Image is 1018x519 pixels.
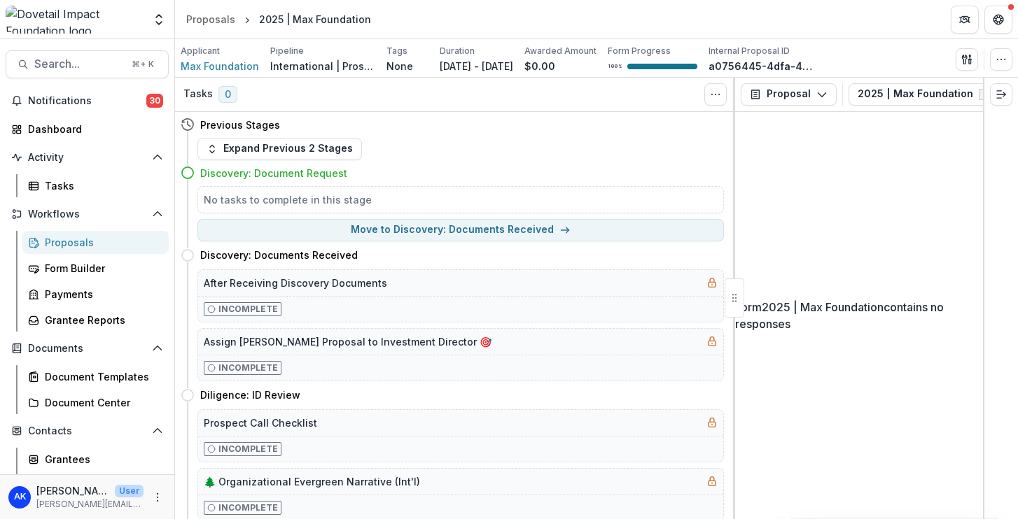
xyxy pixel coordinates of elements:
[22,308,169,332] a: Grantee Reports
[204,276,387,290] h5: After Receiving Discovery Documents
[709,45,790,57] p: Internal Proposal ID
[6,50,169,78] button: Search...
[45,178,158,193] div: Tasks
[6,118,169,141] a: Dashboard
[259,12,371,27] div: 2025 | Max Foundation
[22,365,169,388] a: Document Templates
[22,283,169,306] a: Payments
[951,6,979,34] button: Partners
[204,474,420,489] h5: 🌲 Organizational Evergreen Narrative (Int'l)
[28,122,158,136] div: Dashboard
[524,45,597,57] p: Awarded Amount
[386,59,413,73] p: None
[197,138,362,160] button: Expand Previous 2 Stages
[22,391,169,414] a: Document Center
[186,12,235,27] div: Proposals
[200,248,358,262] h4: Discovery: Documents Received
[6,146,169,169] button: Open Activity
[181,9,377,29] nav: breadcrumb
[204,334,491,349] h5: Assign [PERSON_NAME] Proposal to Investment Director 🎯
[440,45,475,57] p: Duration
[849,83,1016,106] button: 2025 | Max Foundation1
[6,337,169,360] button: Open Documents
[129,57,157,72] div: ⌘ + K
[204,192,718,207] h5: No tasks to complete in this stage
[34,57,123,71] span: Search...
[183,88,213,100] h3: Tasks
[22,174,169,197] a: Tasks
[608,45,671,57] p: Form Progress
[218,443,278,455] p: Incomplete
[45,313,158,327] div: Grantee Reports
[14,492,26,502] div: Anna Koons
[45,395,158,410] div: Document Center
[45,235,158,250] div: Proposals
[22,448,169,471] a: Grantees
[181,59,259,73] a: Max Foundation
[36,498,144,511] p: [PERSON_NAME][EMAIL_ADDRESS][DOMAIN_NAME]
[36,483,109,498] p: [PERSON_NAME]
[741,83,837,106] button: Proposal
[22,474,169,497] a: Communications
[984,6,1012,34] button: Get Help
[218,502,278,514] p: Incomplete
[608,62,622,71] p: 100 %
[115,485,144,497] p: User
[45,261,158,276] div: Form Builder
[197,219,724,241] button: Move to Discovery: Documents Received
[200,166,347,180] h4: Discovery: Document Request
[28,343,146,355] span: Documents
[218,303,278,315] p: Incomplete
[218,362,278,374] p: Incomplete
[386,45,407,57] p: Tags
[704,83,727,106] button: Toggle View Cancelled Tasks
[709,59,814,73] p: a0756445-4dfa-4da8-a60d-89aed0fc8058
[6,420,169,442] button: Open Contacts
[22,231,169,254] a: Proposals
[181,45,220,57] p: Applicant
[28,425,146,437] span: Contacts
[149,6,169,34] button: Open entity switcher
[200,118,280,132] h4: Previous Stages
[6,90,169,112] button: Notifications30
[181,9,241,29] a: Proposals
[270,45,304,57] p: Pipeline
[28,208,146,220] span: Workflows
[149,489,166,506] button: More
[440,59,513,73] p: [DATE] - [DATE]
[45,287,158,301] div: Payments
[45,369,158,384] div: Document Templates
[200,388,300,402] h4: Diligence: ID Review
[990,83,1012,106] button: Expand right
[28,152,146,164] span: Activity
[218,86,237,103] span: 0
[22,257,169,280] a: Form Builder
[146,94,163,108] span: 30
[28,95,146,107] span: Notifications
[735,299,983,332] p: Form 2025 | Max Foundation contains no responses
[524,59,555,73] p: $0.00
[45,452,158,467] div: Grantees
[204,415,317,430] h5: Prospect Call Checklist
[6,203,169,225] button: Open Workflows
[6,6,144,34] img: Dovetail Impact Foundation logo
[270,59,375,73] p: International | Prospects Pipeline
